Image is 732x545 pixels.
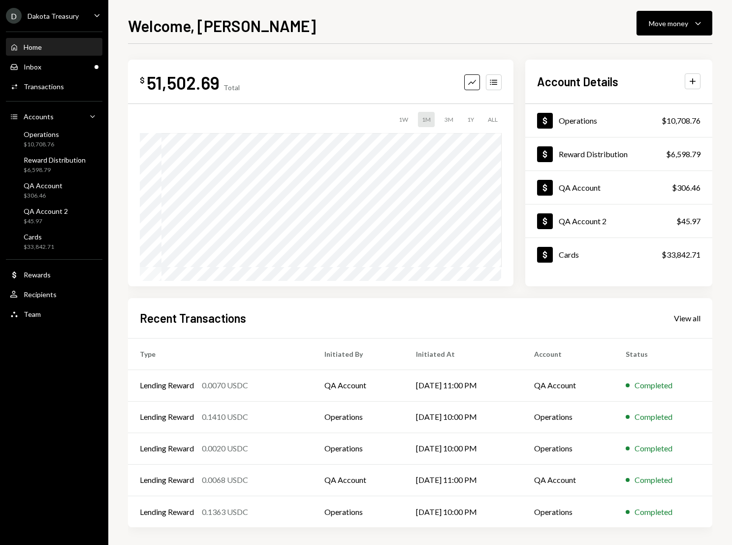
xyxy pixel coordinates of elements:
div: Lending Reward [140,443,194,454]
a: Accounts [6,107,102,125]
div: Completed [635,411,672,423]
td: Operations [522,401,614,433]
a: Team [6,305,102,323]
div: Cards [24,233,54,241]
a: QA Account 2$45.97 [525,204,712,238]
div: $306.46 [672,182,700,194]
a: QA Account 2$45.97 [6,204,102,228]
div: 0.1410 USDC [202,411,248,423]
div: Completed [635,506,672,518]
div: Completed [635,474,672,486]
div: 51,502.69 [147,71,220,94]
td: QA Account [313,370,404,401]
a: Reward Distribution$6,598.79 [6,153,102,176]
td: Operations [313,496,404,527]
td: Operations [522,433,614,464]
div: View all [674,313,700,323]
td: QA Account [522,464,614,496]
a: Home [6,38,102,56]
td: [DATE] 10:00 PM [404,433,522,464]
th: Account [522,338,614,370]
div: Team [24,310,41,318]
div: $10,708.76 [24,140,59,149]
div: $6,598.79 [666,148,700,160]
div: Cards [559,250,579,259]
div: Transactions [24,82,64,91]
div: $33,842.71 [24,243,54,251]
div: QA Account [559,183,601,192]
a: Inbox [6,58,102,75]
td: [DATE] 11:00 PM [404,464,522,496]
th: Type [128,338,313,370]
div: 0.1363 USDC [202,506,248,518]
div: Operations [24,130,59,138]
div: Reward Distribution [559,149,628,159]
th: Status [614,338,712,370]
div: QA Account [24,181,63,190]
div: $306.46 [24,192,63,200]
div: Home [24,43,42,51]
h1: Welcome, [PERSON_NAME] [128,16,316,35]
div: QA Account 2 [559,216,606,226]
div: Completed [635,379,672,391]
a: View all [674,312,700,323]
div: 1Y [463,112,478,127]
div: $6,598.79 [24,166,86,174]
div: Accounts [24,112,54,121]
div: Rewards [24,271,51,279]
div: QA Account 2 [24,207,68,215]
td: Operations [522,496,614,527]
div: $ [140,75,145,85]
th: Initiated At [404,338,522,370]
a: QA Account$306.46 [6,178,102,202]
div: $45.97 [676,215,700,227]
div: Reward Distribution [24,156,86,164]
div: Operations [559,116,597,125]
div: 1M [418,112,435,127]
button: Move money [637,11,712,35]
td: [DATE] 10:00 PM [404,401,522,433]
td: [DATE] 11:00 PM [404,370,522,401]
div: Recipients [24,290,57,299]
td: Operations [313,401,404,433]
th: Initiated By [313,338,404,370]
div: Dakota Treasury [28,12,79,20]
h2: Recent Transactions [140,310,246,326]
div: Total [223,83,240,92]
td: QA Account [313,464,404,496]
div: 3M [441,112,457,127]
td: Operations [313,433,404,464]
td: [DATE] 10:00 PM [404,496,522,527]
h2: Account Details [537,73,618,90]
a: QA Account$306.46 [525,171,712,204]
div: Move money [649,18,688,29]
div: Lending Reward [140,474,194,486]
a: Cards$33,842.71 [6,230,102,253]
a: Operations$10,708.76 [6,127,102,151]
div: ALL [484,112,502,127]
div: Lending Reward [140,379,194,391]
a: Recipients [6,285,102,303]
a: Cards$33,842.71 [525,238,712,271]
div: $33,842.71 [662,249,700,261]
td: QA Account [522,370,614,401]
div: Inbox [24,63,41,71]
div: Lending Reward [140,506,194,518]
div: 0.0068 USDC [202,474,248,486]
a: Operations$10,708.76 [525,104,712,137]
div: $45.97 [24,217,68,226]
div: D [6,8,22,24]
a: Transactions [6,77,102,95]
div: Lending Reward [140,411,194,423]
a: Reward Distribution$6,598.79 [525,137,712,170]
div: 0.0070 USDC [202,379,248,391]
div: $10,708.76 [662,115,700,127]
a: Rewards [6,266,102,283]
div: 0.0020 USDC [202,443,248,454]
div: 1W [395,112,412,127]
div: Completed [635,443,672,454]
